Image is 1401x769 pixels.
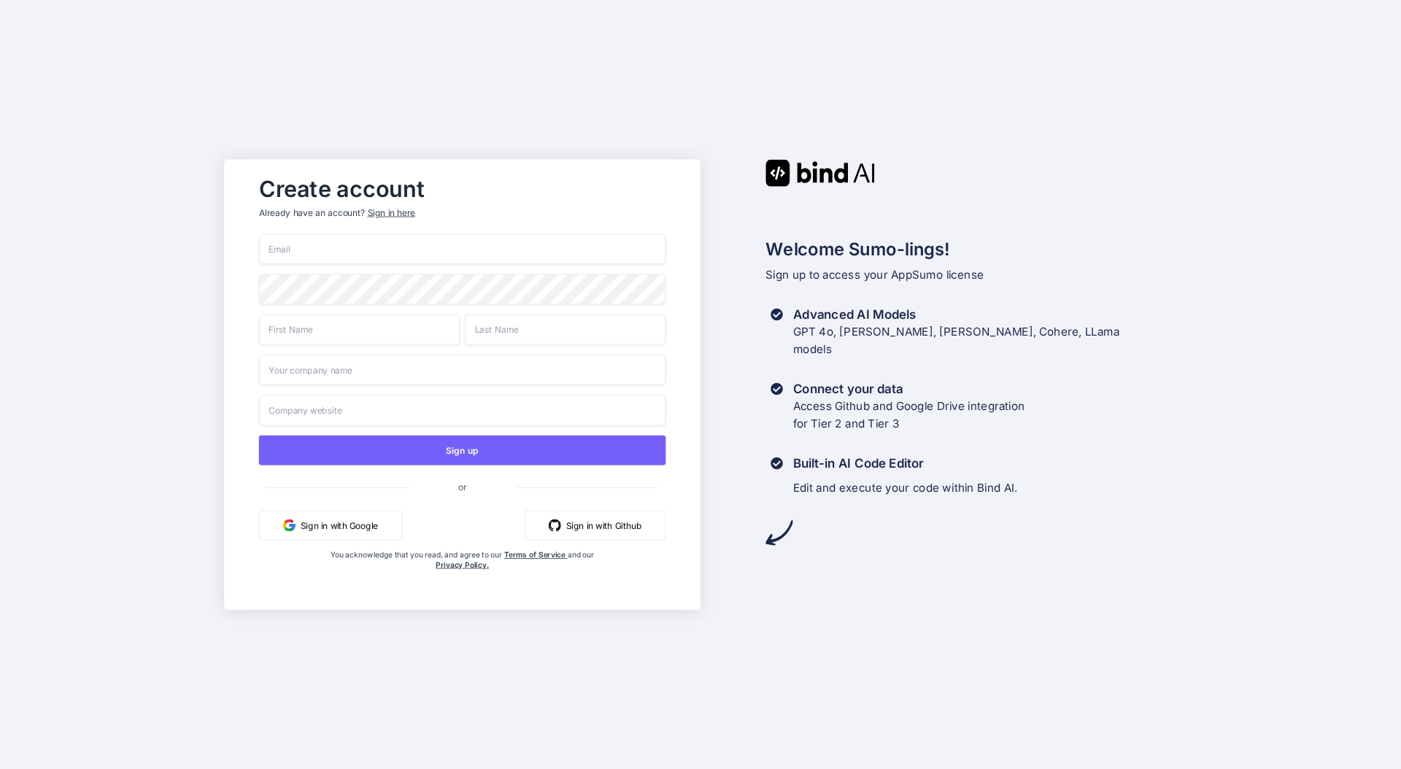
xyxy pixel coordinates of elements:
[436,560,489,570] a: Privacy Policy.
[793,398,1025,433] p: Access Github and Google Drive integration for Tier 2 and Tier 3
[525,511,666,541] button: Sign in with Github
[368,206,415,219] div: Sign in here
[793,380,1025,398] h3: Connect your data
[327,550,598,600] div: You acknowledge that you read, and agree to our and our
[283,519,296,531] img: google
[259,436,666,465] button: Sign up
[259,314,460,345] input: First Name
[793,306,1120,323] h3: Advanced AI Models
[765,519,792,546] img: arrow
[259,179,666,199] h2: Create account
[793,479,1018,497] p: Edit and execute your code within Bind AI.
[549,519,561,531] img: github
[259,233,666,264] input: Email
[259,206,666,219] p: Already have an account?
[504,550,568,560] a: Terms of Service
[765,266,1177,284] p: Sign up to access your AppSumo license
[465,314,665,345] input: Last Name
[259,355,666,385] input: Your company name
[793,323,1120,358] p: GPT 4o, [PERSON_NAME], [PERSON_NAME], Cohere, LLama models
[793,455,1018,472] h3: Built-in AI Code Editor
[765,159,875,186] img: Bind AI logo
[259,395,666,425] input: Company website
[409,471,516,502] span: or
[765,236,1177,263] h2: Welcome Sumo-lings!
[259,511,402,541] button: Sign in with Google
